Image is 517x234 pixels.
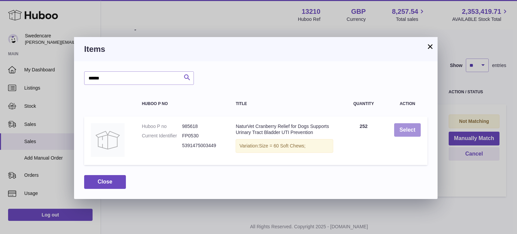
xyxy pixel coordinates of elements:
[340,116,387,165] td: 252
[84,44,427,55] h3: Items
[426,42,434,51] button: ×
[84,175,126,189] button: Close
[98,179,112,185] span: Close
[236,123,333,136] div: NaturVet Cranberry Relief for Dogs Supports Urinary Tract Bladder UTI Prevention
[182,142,222,149] dd: 5391475003449
[340,95,387,113] th: Quantity
[182,133,222,139] dd: FP0530
[142,123,182,130] dt: Huboo P no
[394,123,421,137] button: Select
[387,95,427,113] th: Action
[236,139,333,153] div: Variation:
[142,133,182,139] dt: Current Identifier
[91,123,125,157] img: NaturVet Cranberry Relief for Dogs Supports Urinary Tract Bladder UTI Prevention
[182,123,222,130] dd: 985618
[259,143,306,148] span: Size = 60 Soft Chews;
[135,95,229,113] th: Huboo P no
[229,95,340,113] th: Title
